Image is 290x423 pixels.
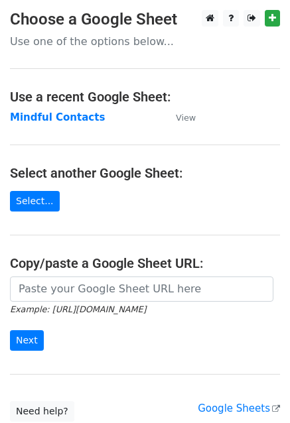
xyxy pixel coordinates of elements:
small: Example: [URL][DOMAIN_NAME] [10,304,146,314]
a: Mindful Contacts [10,111,105,123]
iframe: Chat Widget [224,359,290,423]
input: Next [10,330,44,351]
a: View [163,111,196,123]
h4: Use a recent Google Sheet: [10,89,280,105]
a: Google Sheets [198,402,280,414]
p: Use one of the options below... [10,34,280,48]
small: View [176,113,196,123]
a: Need help? [10,401,74,422]
h4: Select another Google Sheet: [10,165,280,181]
h3: Choose a Google Sheet [10,10,280,29]
h4: Copy/paste a Google Sheet URL: [10,255,280,271]
a: Select... [10,191,60,211]
input: Paste your Google Sheet URL here [10,276,273,302]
